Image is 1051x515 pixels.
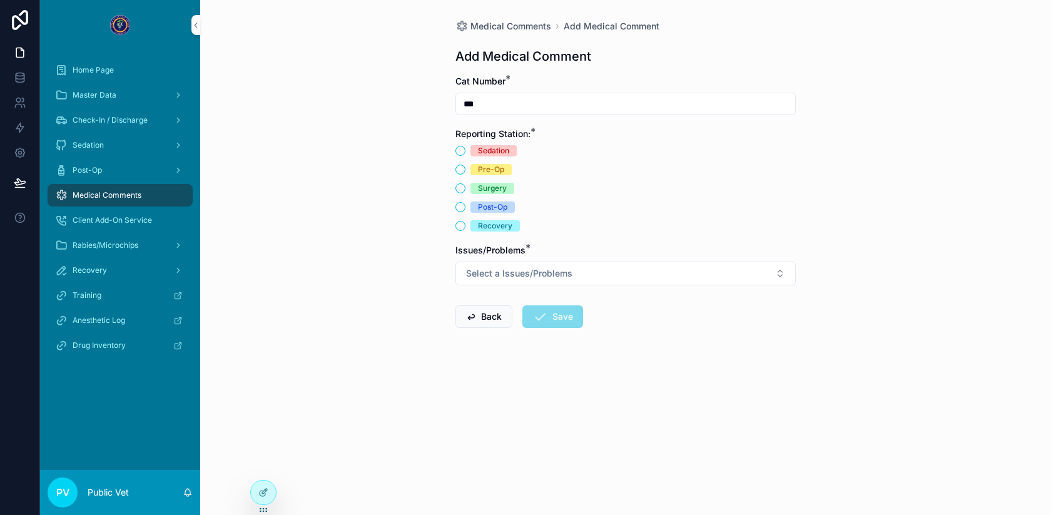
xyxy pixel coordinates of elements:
span: Check-In / Discharge [73,115,148,125]
span: Home Page [73,65,114,75]
span: Issues/Problems [455,245,525,255]
div: Post-Op [478,201,507,213]
p: Public Vet [88,486,129,499]
span: Medical Comments [73,190,141,200]
span: Drug Inventory [73,340,126,350]
div: Pre-Op [478,164,504,175]
a: Recovery [48,259,193,282]
a: Sedation [48,134,193,156]
button: Select Button [455,262,796,285]
span: Sedation [73,140,104,150]
a: Client Add-On Service [48,209,193,232]
a: Add Medical Comment [564,20,659,33]
a: Rabies/Microchips [48,234,193,257]
div: Surgery [478,183,507,194]
h1: Add Medical Comment [455,48,591,65]
span: Recovery [73,265,107,275]
a: Master Data [48,84,193,106]
a: Drug Inventory [48,334,193,357]
span: Rabies/Microchips [73,240,138,250]
span: Master Data [73,90,116,100]
a: Home Page [48,59,193,81]
div: Recovery [478,220,512,232]
span: Anesthetic Log [73,315,125,325]
span: PV [56,485,69,500]
img: App logo [110,15,130,35]
span: Medical Comments [470,20,551,33]
a: Anesthetic Log [48,309,193,332]
a: Training [48,284,193,307]
div: Sedation [478,145,509,156]
span: Client Add-On Service [73,215,152,225]
a: Post-Op [48,159,193,181]
a: Check-In / Discharge [48,109,193,131]
span: Post-Op [73,165,102,175]
span: Reporting Station: [455,128,531,139]
button: Back [455,305,512,328]
a: Medical Comments [48,184,193,207]
span: Cat Number [455,76,505,86]
span: Select a Issues/Problems [466,267,572,280]
div: scrollable content [40,50,200,373]
span: Training [73,290,101,300]
a: Medical Comments [455,20,551,33]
